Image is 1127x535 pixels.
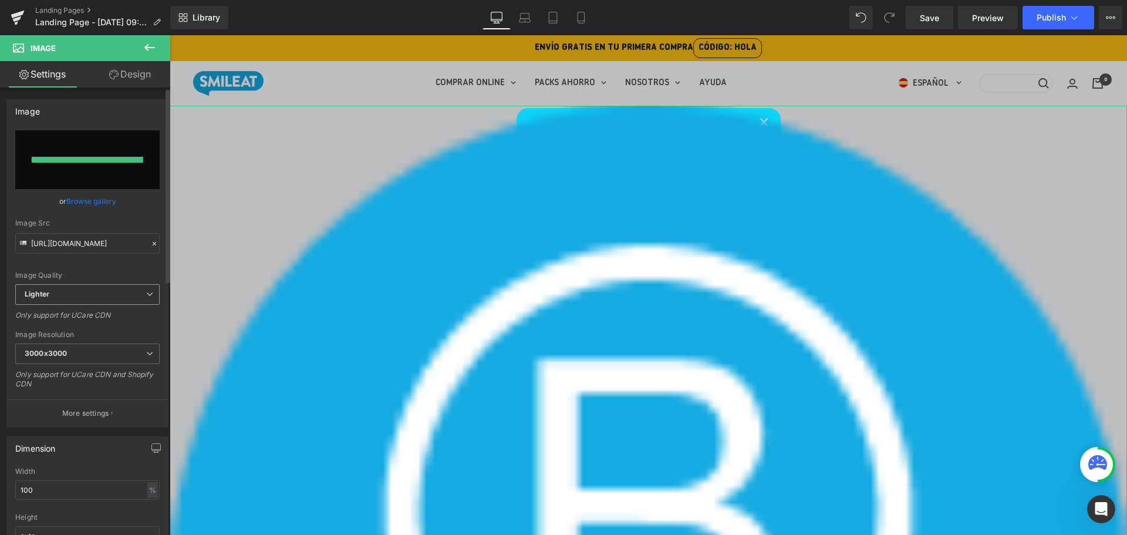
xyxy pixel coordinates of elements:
span: Library [193,12,220,23]
div: or [15,195,160,207]
a: New Library [170,6,228,29]
span: Image [31,43,56,53]
div: Image Quality [15,271,160,280]
input: Link [15,233,160,254]
span: Preview [972,12,1004,24]
b: Lighter [25,290,49,298]
span: Save [920,12,939,24]
iframe: Intercom live chat [1087,495,1115,523]
input: auto [15,480,160,500]
b: 3000x3000 [25,349,67,358]
button: More settings [7,399,168,427]
a: Browse gallery [66,191,116,211]
div: Image Resolution [15,331,160,339]
button: Undo [849,6,873,29]
a: Preview [958,6,1018,29]
div: % [147,482,158,498]
a: Laptop [511,6,539,29]
div: Dimension [15,437,56,453]
div: Width [15,467,160,476]
a: Tablet [539,6,567,29]
a: Desktop [482,6,511,29]
a: Landing Pages [35,6,170,15]
span: Landing Page - [DATE] 09:02:25 [35,18,148,27]
p: More settings [62,408,109,419]
button: Publish [1023,6,1094,29]
div: Only support for UCare CDN [15,311,160,328]
div: Image [15,100,40,116]
span: Publish [1037,13,1066,22]
button: More [1099,6,1122,29]
button: Redo [878,6,901,29]
div: Only support for UCare CDN and Shopify CDN [15,370,160,396]
a: Design [87,61,173,88]
div: Image Src [15,219,160,227]
div: Height [15,513,160,521]
a: Mobile [567,6,595,29]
